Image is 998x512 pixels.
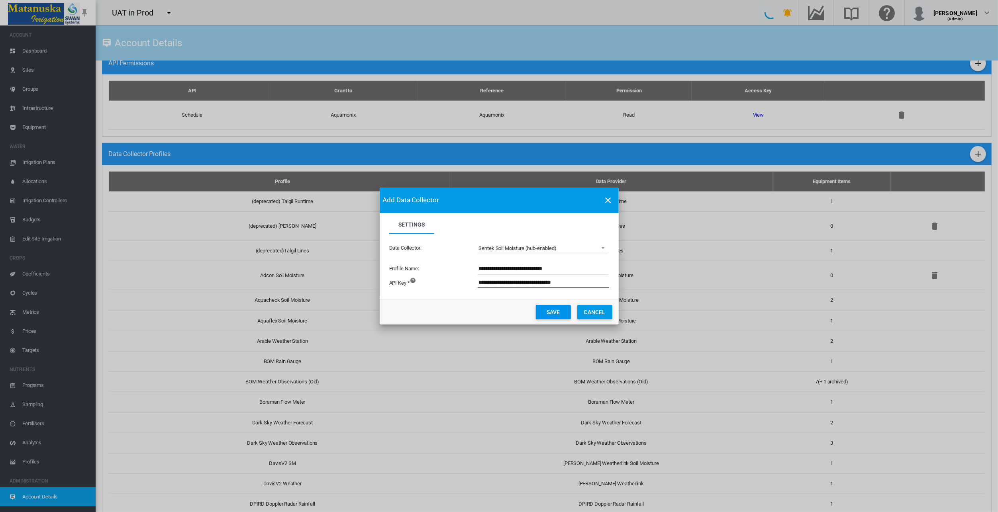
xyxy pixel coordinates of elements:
div: API Key granted by the customer [477,276,609,297]
span: Settings [399,221,425,228]
div: Sentek Soil Moisture (hub-enabled) [478,245,557,251]
button: icon-close [600,192,616,208]
button: Cancel [577,305,612,319]
span: Add Data Collector [383,195,439,205]
md-icon: API Key granted by the customer [410,276,420,285]
md-icon: icon-close [604,195,613,205]
md-dialog: Settings Settings ... [380,188,619,324]
label: API Key * [389,276,410,297]
label: Data Collector: [389,244,477,252]
button: Save [536,305,571,319]
label: Profile Name: [389,265,477,272]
